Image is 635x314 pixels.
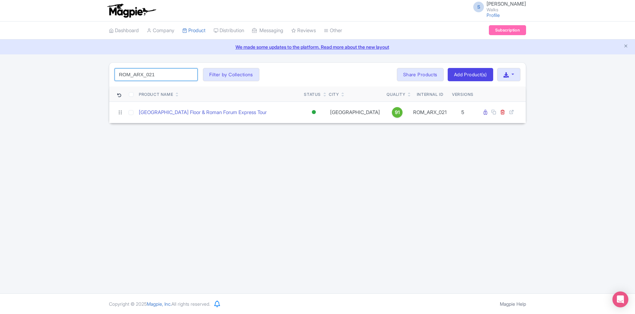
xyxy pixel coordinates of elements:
[397,68,444,81] a: Share Products
[487,12,500,18] a: Profile
[182,22,206,40] a: Product
[489,25,526,35] a: Subscription
[203,68,259,81] button: Filter by Collections
[105,300,214,307] div: Copyright © 2025 All rights reserved.
[106,3,157,18] img: logo-ab69f6fb50320c5b225c76a69d11143b.png
[147,301,171,307] span: Magpie, Inc.
[214,22,244,40] a: Distribution
[139,109,267,116] a: [GEOGRAPHIC_DATA] Floor & Roman Forum Express Tour
[311,107,317,117] div: Active
[304,92,321,97] div: Status
[449,87,476,102] th: Versions
[410,101,449,123] td: ROM_ARX_021
[448,68,493,81] a: Add Product(s)
[410,87,449,102] th: Internal ID
[291,22,316,40] a: Reviews
[109,22,139,40] a: Dashboard
[461,109,464,115] span: 5
[473,2,484,12] span: S
[147,22,174,40] a: Company
[252,22,283,40] a: Messaging
[139,92,173,97] div: Product Name
[395,109,400,116] span: 91
[326,101,384,123] td: [GEOGRAPHIC_DATA]
[324,22,342,40] a: Other
[500,301,526,307] a: Magpie Help
[469,1,526,12] a: S [PERSON_NAME] Walks
[115,68,198,81] input: Search product name, city, or interal id
[623,43,628,50] button: Close announcement
[387,107,408,118] a: 91
[387,92,405,97] div: Quality
[329,92,339,97] div: City
[612,291,628,307] div: Open Intercom Messenger
[487,1,526,7] span: [PERSON_NAME]
[4,43,631,50] a: We made some updates to the platform. Read more about the new layout
[487,8,526,12] small: Walks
